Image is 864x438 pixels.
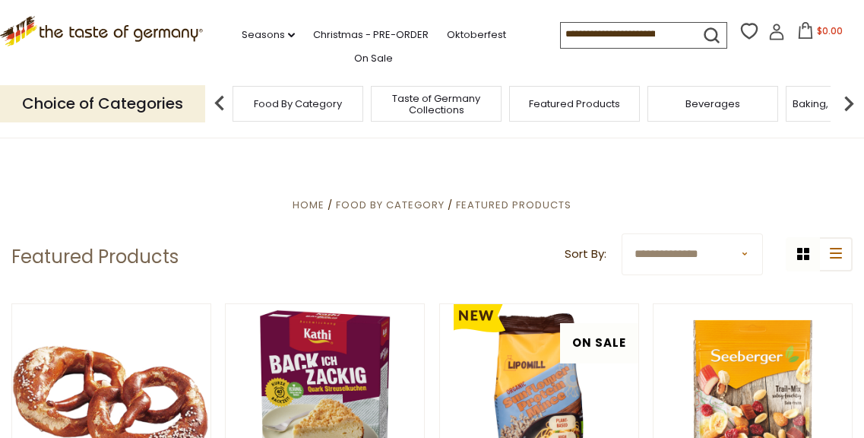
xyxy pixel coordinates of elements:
a: Home [293,198,324,212]
a: Food By Category [336,198,445,212]
a: On Sale [354,50,393,67]
a: Seasons [242,27,295,43]
a: Food By Category [254,98,342,109]
a: Featured Products [456,198,571,212]
label: Sort By: [565,245,606,264]
a: Oktoberfest [447,27,506,43]
h1: Featured Products [11,246,179,268]
a: Christmas - PRE-ORDER [313,27,429,43]
button: $0.00 [788,22,853,45]
a: Featured Products [529,98,620,109]
a: Beverages [685,98,740,109]
img: previous arrow [204,88,235,119]
span: $0.00 [817,24,843,37]
a: Taste of Germany Collections [375,93,497,116]
img: next arrow [834,88,864,119]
